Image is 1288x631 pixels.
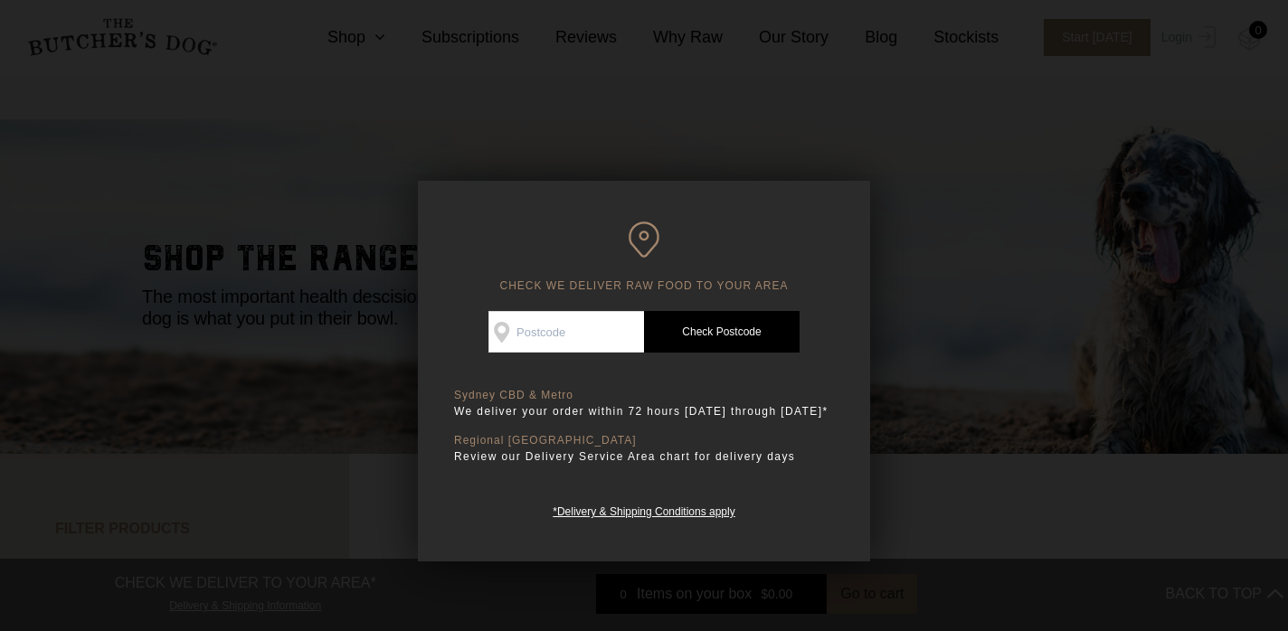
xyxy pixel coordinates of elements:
p: Review our Delivery Service Area chart for delivery days [454,447,834,466]
p: Sydney CBD & Metro [454,389,834,402]
input: Postcode [488,311,644,353]
h6: CHECK WE DELIVER RAW FOOD TO YOUR AREA [454,221,834,293]
p: Regional [GEOGRAPHIC_DATA] [454,434,834,447]
p: We deliver your order within 72 hours [DATE] through [DATE]* [454,402,834,420]
a: Check Postcode [644,311,800,353]
a: *Delivery & Shipping Conditions apply [553,501,734,518]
